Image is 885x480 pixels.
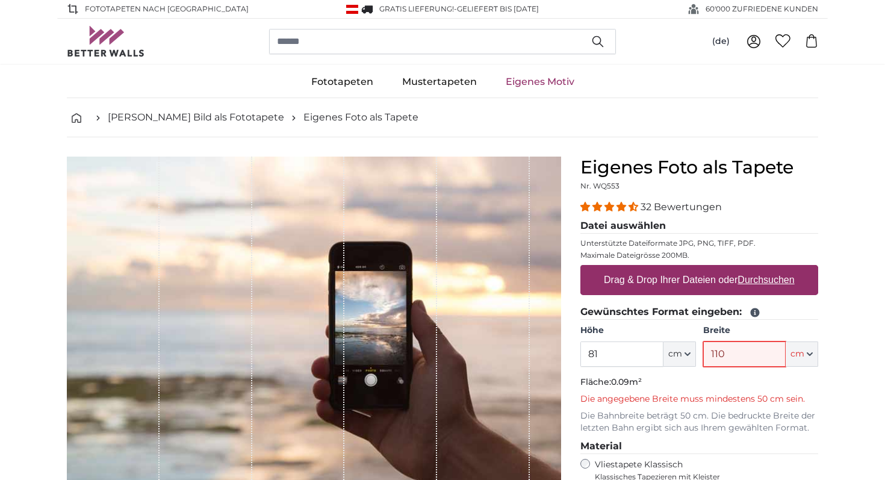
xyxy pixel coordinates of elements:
img: Österreich [346,5,358,14]
span: 4.31 stars [580,201,641,213]
span: 0.09m² [611,376,642,387]
img: Betterwalls [67,26,145,57]
button: cm [786,341,818,367]
a: Eigenes Motiv [491,66,589,98]
nav: breadcrumbs [67,98,818,137]
span: Fototapeten nach [GEOGRAPHIC_DATA] [85,4,249,14]
label: Breite [703,325,818,337]
a: Fototapeten [297,66,388,98]
legend: Gewünschtes Format eingeben: [580,305,818,320]
a: Mustertapeten [388,66,491,98]
span: - [454,4,539,13]
legend: Datei auswählen [580,219,818,234]
a: [PERSON_NAME] Bild als Fototapete [108,110,284,125]
button: (de) [703,31,739,52]
a: Eigenes Foto als Tapete [303,110,418,125]
p: Die angegebene Breite muss mindestens 50 cm sein. [580,393,818,405]
span: 32 Bewertungen [641,201,722,213]
p: Fläche: [580,376,818,388]
label: Drag & Drop Ihrer Dateien oder [599,268,800,292]
h1: Eigenes Foto als Tapete [580,157,818,178]
label: Höhe [580,325,695,337]
span: 60'000 ZUFRIEDENE KUNDEN [706,4,818,14]
p: Unterstützte Dateiformate JPG, PNG, TIFF, PDF. [580,238,818,248]
span: Geliefert bis [DATE] [457,4,539,13]
span: cm [668,348,682,360]
p: Die Bahnbreite beträgt 50 cm. Die bedruckte Breite der letzten Bahn ergibt sich aus Ihrem gewählt... [580,410,818,434]
p: Maximale Dateigrösse 200MB. [580,251,818,260]
button: cm [663,341,696,367]
legend: Material [580,439,818,454]
span: Nr. WQ553 [580,181,619,190]
u: Durchsuchen [738,275,795,285]
span: cm [790,348,804,360]
span: GRATIS Lieferung! [379,4,454,13]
